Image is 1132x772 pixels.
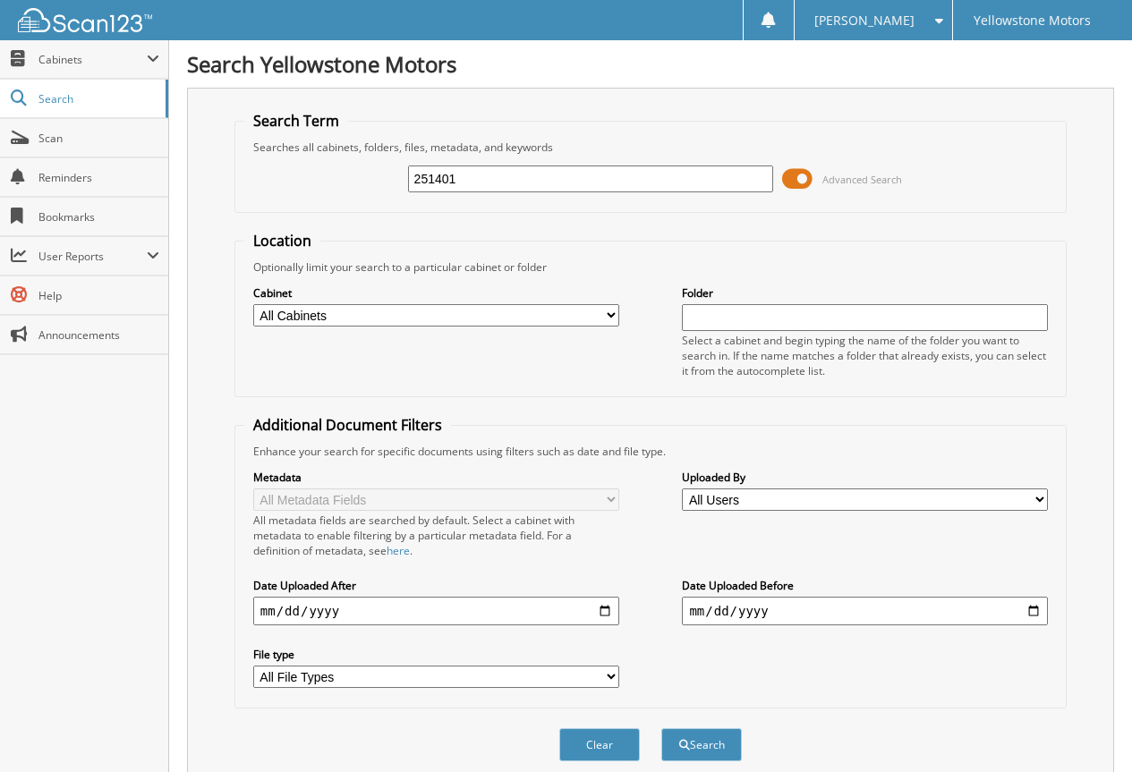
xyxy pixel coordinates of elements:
label: Uploaded By [682,470,1048,485]
button: Search [661,728,742,761]
input: end [682,597,1048,625]
label: File type [253,647,619,662]
label: Date Uploaded Before [682,578,1048,593]
span: Announcements [38,327,159,343]
span: Yellowstone Motors [974,15,1091,26]
label: Date Uploaded After [253,578,619,593]
span: Help [38,288,159,303]
span: [PERSON_NAME] [814,15,915,26]
legend: Search Term [244,111,348,131]
label: Cabinet [253,285,619,301]
button: Clear [559,728,640,761]
div: All metadata fields are searched by default. Select a cabinet with metadata to enable filtering b... [253,513,619,558]
legend: Additional Document Filters [244,415,451,435]
span: Bookmarks [38,209,159,225]
label: Metadata [253,470,619,485]
span: User Reports [38,249,147,264]
label: Folder [682,285,1048,301]
span: Cabinets [38,52,147,67]
img: scan123-logo-white.svg [18,8,152,32]
a: here [387,543,410,558]
div: Optionally limit your search to a particular cabinet or folder [244,259,1057,275]
span: Scan [38,131,159,146]
legend: Location [244,231,320,250]
div: Enhance your search for specific documents using filters such as date and file type. [244,444,1057,459]
h1: Search Yellowstone Motors [187,49,1114,79]
span: Advanced Search [822,173,902,186]
div: Searches all cabinets, folders, files, metadata, and keywords [244,140,1057,155]
span: Search [38,91,157,106]
span: Reminders [38,170,159,185]
input: start [253,597,619,625]
div: Select a cabinet and begin typing the name of the folder you want to search in. If the name match... [682,333,1048,378]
